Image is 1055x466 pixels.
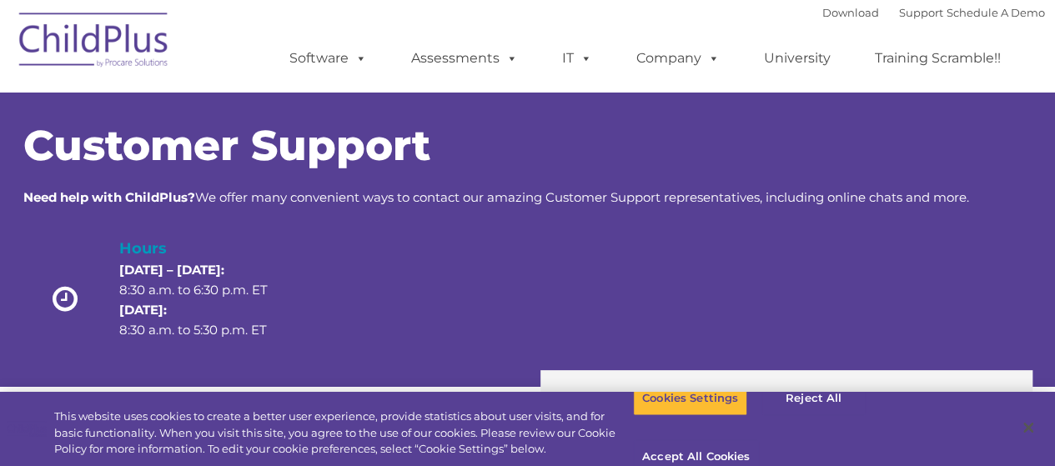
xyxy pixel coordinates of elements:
h4: Hours [119,237,296,260]
button: Reject All [761,381,866,416]
a: Assessments [394,42,535,75]
font: | [822,6,1045,19]
a: Support [899,6,943,19]
a: Schedule A Demo [947,6,1045,19]
div: This website uses cookies to create a better user experience, provide statistics about user visit... [54,408,633,458]
button: Cookies Settings [633,381,747,416]
img: ChildPlus by Procare Solutions [11,1,178,84]
strong: [DATE]: [119,302,167,318]
a: Training Scramble!! [858,42,1017,75]
p: 8:30 a.m. to 6:30 p.m. ET 8:30 a.m. to 5:30 p.m. ET [119,260,296,340]
strong: [DATE] – [DATE]: [119,262,224,278]
a: IT [545,42,609,75]
strong: Need help with ChildPlus? [23,189,195,205]
a: University [747,42,847,75]
a: Company [620,42,736,75]
a: Software [273,42,384,75]
button: Close [1010,409,1047,446]
span: Customer Support [23,120,430,171]
a: Download [822,6,879,19]
span: We offer many convenient ways to contact our amazing Customer Support representatives, including ... [23,189,969,205]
